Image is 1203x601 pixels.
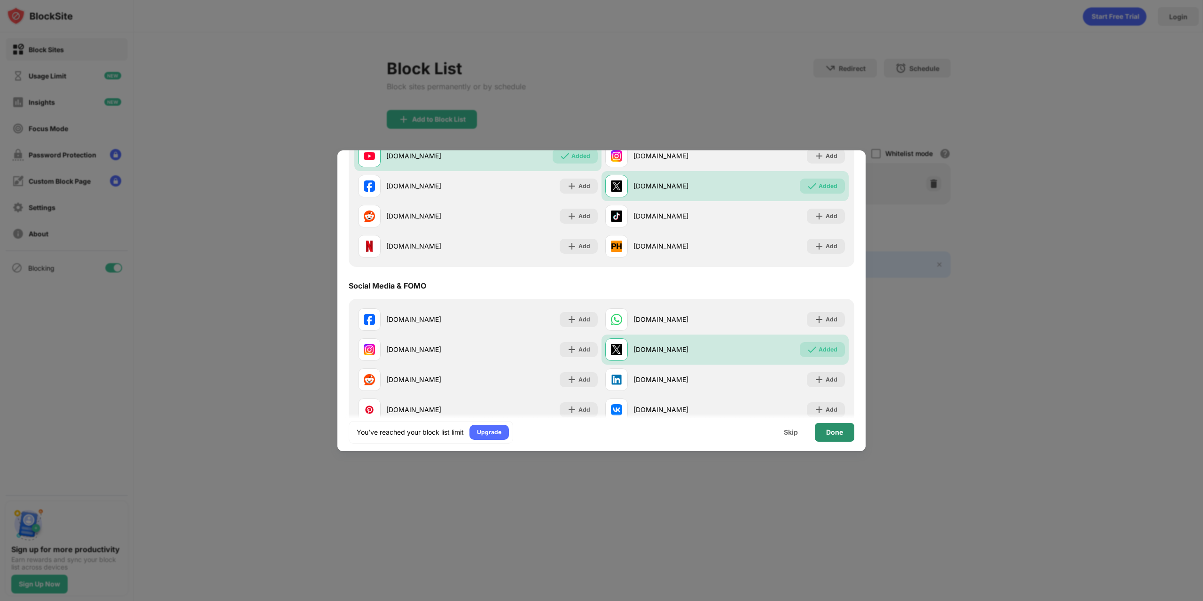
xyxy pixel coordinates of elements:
[386,241,478,251] div: [DOMAIN_NAME]
[364,374,375,385] img: favicons
[578,181,590,191] div: Add
[386,151,478,161] div: [DOMAIN_NAME]
[578,405,590,414] div: Add
[633,181,725,191] div: [DOMAIN_NAME]
[364,150,375,162] img: favicons
[578,345,590,354] div: Add
[386,211,478,221] div: [DOMAIN_NAME]
[578,242,590,251] div: Add
[578,211,590,221] div: Add
[386,344,478,354] div: [DOMAIN_NAME]
[357,428,464,437] div: You’ve reached your block list limit
[826,315,837,324] div: Add
[633,151,725,161] div: [DOMAIN_NAME]
[819,345,837,354] div: Added
[611,314,622,325] img: favicons
[826,375,837,384] div: Add
[364,344,375,355] img: favicons
[386,181,478,191] div: [DOMAIN_NAME]
[784,429,798,436] div: Skip
[364,404,375,415] img: favicons
[633,241,725,251] div: [DOMAIN_NAME]
[633,375,725,384] div: [DOMAIN_NAME]
[611,150,622,162] img: favicons
[386,405,478,414] div: [DOMAIN_NAME]
[826,429,843,436] div: Done
[364,180,375,192] img: favicons
[364,241,375,252] img: favicons
[611,180,622,192] img: favicons
[611,374,622,385] img: favicons
[826,242,837,251] div: Add
[633,211,725,221] div: [DOMAIN_NAME]
[633,344,725,354] div: [DOMAIN_NAME]
[364,211,375,222] img: favicons
[633,405,725,414] div: [DOMAIN_NAME]
[571,151,590,161] div: Added
[349,281,426,290] div: Social Media & FOMO
[826,405,837,414] div: Add
[826,211,837,221] div: Add
[386,375,478,384] div: [DOMAIN_NAME]
[611,211,622,222] img: favicons
[819,181,837,191] div: Added
[477,428,501,437] div: Upgrade
[364,314,375,325] img: favicons
[611,344,622,355] img: favicons
[578,375,590,384] div: Add
[611,241,622,252] img: favicons
[611,404,622,415] img: favicons
[633,314,725,324] div: [DOMAIN_NAME]
[578,315,590,324] div: Add
[826,151,837,161] div: Add
[386,314,478,324] div: [DOMAIN_NAME]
